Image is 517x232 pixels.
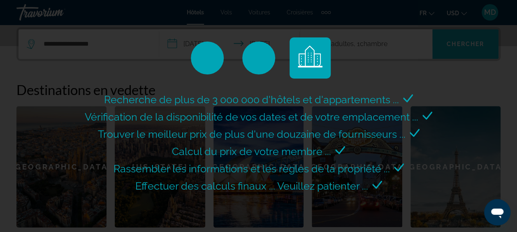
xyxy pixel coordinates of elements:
span: Calcul du prix de votre membre ... [172,145,331,158]
span: Trouver le meilleur prix de plus d'une douzaine de fournisseurs ... [98,128,406,140]
span: Effectuer des calculs finaux ... Veuillez patienter ... [135,180,368,192]
span: Rassembler les informations et les règles de la propriété ... [114,162,390,175]
span: Vérification de la disponibilité de vos dates et de votre emplacement ... [85,111,418,123]
span: Recherche de plus de 3 000 000 d'hôtels et d'appartements ... [104,93,399,106]
iframe: Bouton de lancement de la fenêtre de messagerie [484,199,510,225]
